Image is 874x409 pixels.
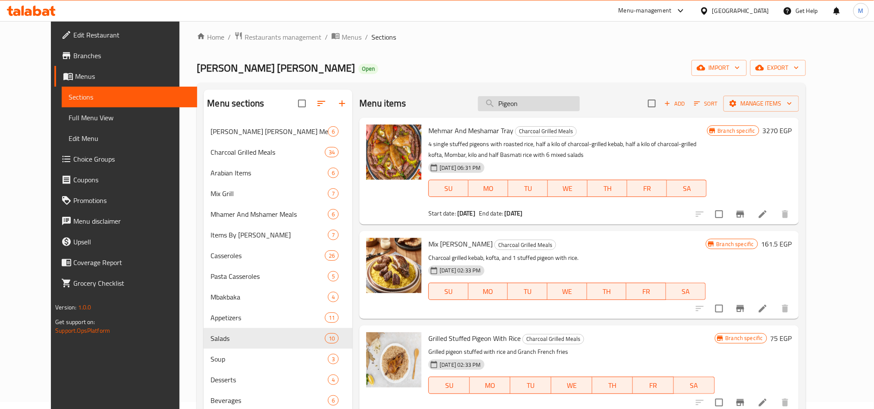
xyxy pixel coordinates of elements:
[69,112,190,123] span: Full Menu View
[211,230,328,240] span: Items By [PERSON_NAME]
[342,32,362,42] span: Menus
[54,252,197,273] a: Coverage Report
[211,126,328,137] span: [PERSON_NAME] [PERSON_NAME] Meals
[197,58,355,78] span: [PERSON_NAME] [PERSON_NAME]
[328,355,338,363] span: 3
[436,266,484,275] span: [DATE] 02:33 PM
[515,126,577,137] div: Charcoal Grilled Meals
[750,60,806,76] button: export
[674,377,715,394] button: SA
[54,25,197,45] a: Edit Restaurant
[761,238,792,250] h6: 161.5 EGP
[311,93,332,114] span: Sort sections
[54,190,197,211] a: Promotions
[508,180,548,197] button: TU
[631,182,663,195] span: FR
[55,325,110,336] a: Support.OpsPlatform
[436,361,484,369] span: [DATE] 02:33 PM
[770,332,792,344] h6: 75 EGP
[592,377,633,394] button: TH
[670,285,702,298] span: SA
[698,62,740,73] span: import
[211,354,328,364] span: Soup
[588,180,627,197] button: TH
[325,314,338,322] span: 11
[591,285,623,298] span: TH
[54,211,197,231] a: Menu disclaimer
[328,230,339,240] div: items
[428,139,707,160] p: 4 single stuffed pigeons with roasted rice, half a kilo of charcoal-grilled kebab, half a kilo of...
[328,395,339,406] div: items
[627,180,667,197] button: FR
[211,147,325,157] span: Charcoal Grilled Meals
[366,125,421,180] img: Mehmar And Meshamar Tray
[432,285,465,298] span: SU
[510,377,551,394] button: TU
[228,32,231,42] li: /
[328,375,339,385] div: items
[428,237,493,250] span: Mix [PERSON_NAME]
[54,169,197,190] a: Coupons
[73,278,190,288] span: Grocery Checklist
[633,377,674,394] button: FR
[69,92,190,102] span: Sections
[775,204,795,225] button: delete
[75,71,190,81] span: Menus
[73,175,190,185] span: Coupons
[436,164,484,172] span: [DATE] 06:31 PM
[54,45,197,66] a: Branches
[689,97,723,110] span: Sort items
[775,298,795,319] button: delete
[73,154,190,164] span: Choice Groups
[677,379,711,392] span: SA
[211,250,325,261] span: Casseroles
[55,316,95,328] span: Get support on:
[555,379,589,392] span: WE
[54,273,197,293] a: Grocery Checklist
[757,62,799,73] span: export
[457,208,475,219] b: [DATE]
[204,266,352,287] div: Pasta Casseroles5
[428,283,468,300] button: SU
[204,162,352,183] div: Arabian Items6
[636,379,670,392] span: FR
[325,147,339,157] div: items
[730,298,751,319] button: Branch-specific-item
[663,99,686,109] span: Add
[551,377,592,394] button: WE
[211,168,328,178] div: Arabian Items
[366,238,421,293] img: Mix Om Hassan
[512,182,544,195] span: TU
[328,168,339,178] div: items
[516,126,576,136] span: Charcoal Grilled Meals
[479,208,503,219] span: End date:
[211,312,325,323] div: Appetizers
[62,107,197,128] a: Full Menu View
[54,231,197,252] a: Upsell
[643,94,661,112] span: Select section
[328,126,339,137] div: items
[325,333,339,343] div: items
[325,250,339,261] div: items
[328,169,338,177] span: 6
[73,50,190,61] span: Branches
[204,328,352,349] div: Salads10
[763,125,792,137] h6: 3270 EGP
[204,183,352,204] div: Mix Grill7
[204,307,352,328] div: Appetizers11
[78,302,91,313] span: 1.0.0
[596,379,630,392] span: TH
[619,6,672,16] div: Menu-management
[328,354,339,364] div: items
[211,209,328,219] span: Mhamer And Mshamer Meals
[211,395,328,406] div: Beverages
[661,97,689,110] button: Add
[468,180,508,197] button: MO
[511,285,544,298] span: TU
[365,32,368,42] li: /
[714,127,759,135] span: Branch specific
[730,204,751,225] button: Branch-specific-item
